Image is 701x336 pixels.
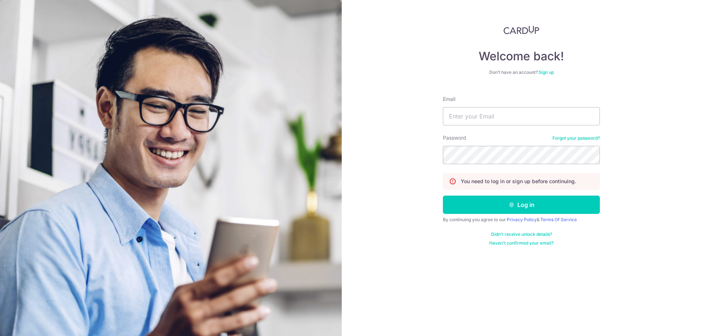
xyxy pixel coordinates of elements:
[552,135,600,141] a: Forgot your password?
[507,217,537,222] a: Privacy Policy
[491,231,552,237] a: Didn't receive unlock details?
[540,217,577,222] a: Terms Of Service
[443,134,466,141] label: Password
[443,69,600,75] div: Don’t have an account?
[489,240,553,246] a: Haven't confirmed your email?
[443,49,600,64] h4: Welcome back!
[443,217,600,223] div: By continuing you agree to our &
[443,196,600,214] button: Log in
[461,178,576,185] p: You need to log in or sign up before continuing.
[539,69,554,75] a: Sign up
[503,26,539,34] img: CardUp Logo
[443,95,455,103] label: Email
[443,107,600,125] input: Enter your Email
